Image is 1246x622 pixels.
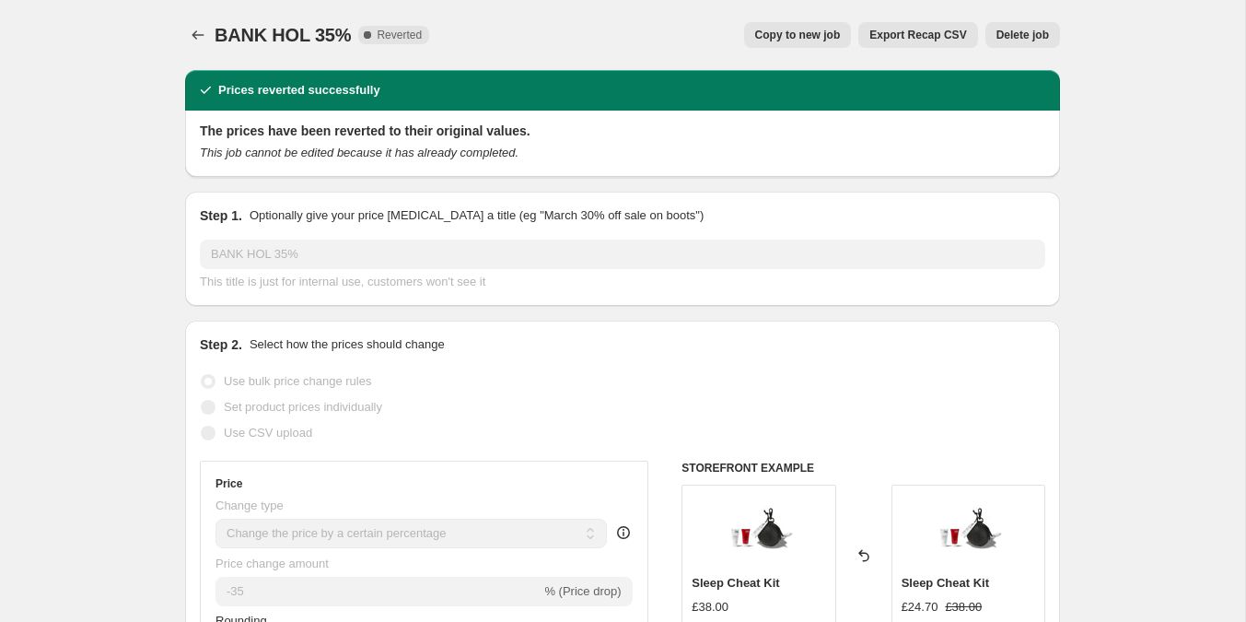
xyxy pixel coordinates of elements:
h2: Step 1. [200,206,242,225]
span: Price change amount [215,557,329,570]
input: 30% off holiday sale [200,240,1045,269]
h6: STOREFRONT EXAMPLE [681,461,1045,475]
img: SleepCheat_1Primary_80x.jpg [931,495,1005,569]
button: Copy to new job [744,22,852,48]
span: Copy to new job [755,28,841,42]
div: help [614,523,633,542]
span: Change type [215,499,284,512]
input: -15 [215,577,541,606]
div: £24.70 [902,598,938,616]
span: Use CSV upload [224,426,312,440]
span: Set product prices individually [224,400,382,414]
h2: Step 2. [200,335,242,354]
span: Sleep Cheat Kit [692,576,779,590]
span: Delete job [996,28,1049,42]
h2: Prices reverted successfully [218,81,380,100]
button: Delete job [985,22,1060,48]
p: Select how the prices should change [250,335,445,354]
span: % (Price drop) [544,584,621,598]
h2: The prices have been reverted to their original values. [200,122,1045,140]
span: Reverted [377,28,422,42]
div: £38.00 [692,598,728,616]
p: Optionally give your price [MEDICAL_DATA] a title (eg "March 30% off sale on boots") [250,206,704,225]
h3: Price [215,476,242,491]
button: Export Recap CSV [858,22,977,48]
span: Export Recap CSV [869,28,966,42]
img: SleepCheat_1Primary_80x.jpg [722,495,796,569]
button: Price change jobs [185,22,211,48]
span: BANK HOL 35% [215,25,351,45]
span: Use bulk price change rules [224,374,371,388]
span: This title is just for internal use, customers won't see it [200,275,485,288]
span: Sleep Cheat Kit [902,576,989,590]
i: This job cannot be edited because it has already completed. [200,146,518,159]
strike: £38.00 [945,598,982,616]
